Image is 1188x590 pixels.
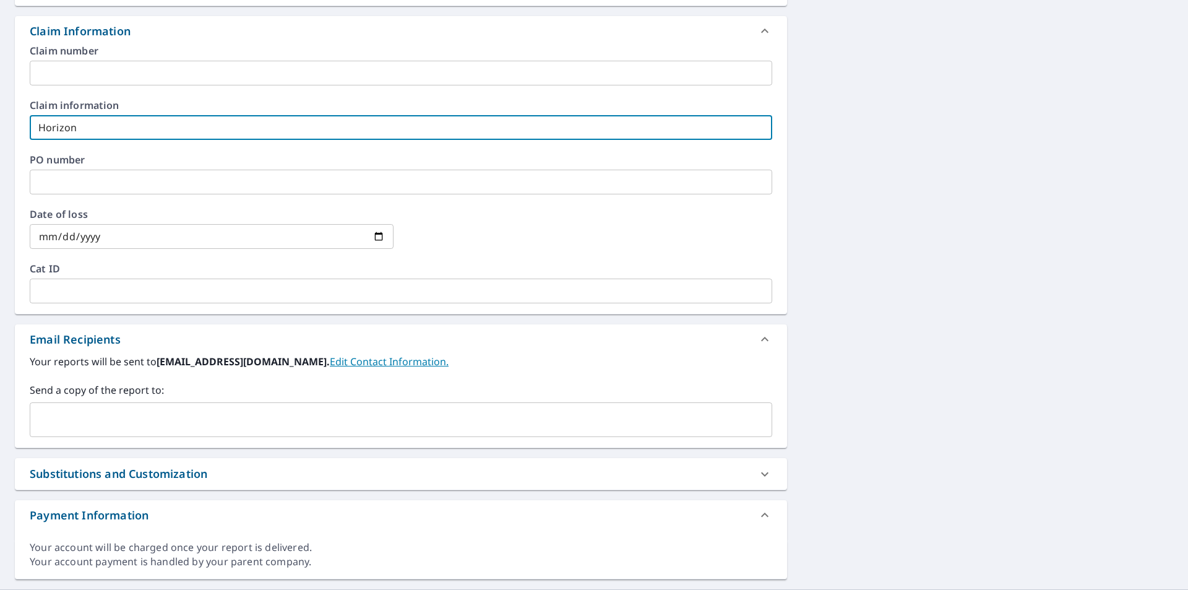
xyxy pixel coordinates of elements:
div: Your account payment is handled by your parent company. [30,555,772,569]
a: EditContactInfo [330,355,449,368]
div: Claim Information [15,16,787,46]
div: Substitutions and Customization [15,458,787,490]
div: Payment Information [15,500,787,530]
div: Payment Information [30,507,148,524]
div: Substitutions and Customization [30,466,207,482]
label: Claim number [30,46,772,56]
label: Date of loss [30,209,394,219]
div: Claim Information [30,23,131,40]
div: Email Recipients [30,331,121,348]
label: Cat ID [30,264,772,274]
div: Your account will be charged once your report is delivered. [30,540,772,555]
b: [EMAIL_ADDRESS][DOMAIN_NAME]. [157,355,330,368]
label: Send a copy of the report to: [30,383,772,397]
div: Email Recipients [15,324,787,354]
label: PO number [30,155,772,165]
label: Your reports will be sent to [30,354,772,369]
label: Claim information [30,100,772,110]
